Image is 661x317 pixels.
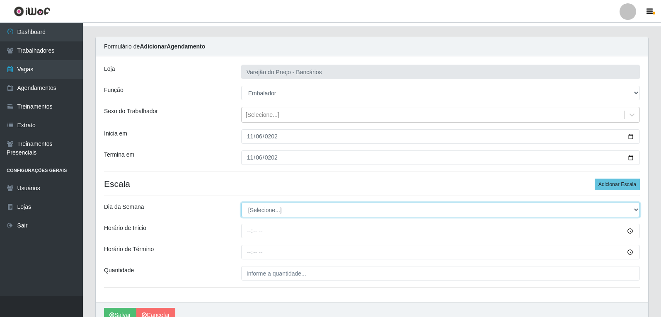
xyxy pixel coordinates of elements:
[104,129,127,138] label: Inicia em
[241,266,640,281] input: Informe a quantidade...
[595,179,640,190] button: Adicionar Escala
[96,37,648,56] div: Formulário de
[14,6,51,17] img: CoreUI Logo
[104,107,158,116] label: Sexo do Trabalhador
[246,111,279,119] div: [Selecione...]
[241,224,640,238] input: 00:00
[241,129,640,144] input: 00/00/0000
[104,203,144,211] label: Dia da Semana
[241,150,640,165] input: 00/00/0000
[104,245,154,254] label: Horário de Término
[140,43,205,50] strong: Adicionar Agendamento
[104,86,123,94] label: Função
[104,224,146,232] label: Horário de Inicio
[104,65,115,73] label: Loja
[241,245,640,259] input: 00:00
[104,179,640,189] h4: Escala
[104,266,134,275] label: Quantidade
[104,150,134,159] label: Termina em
